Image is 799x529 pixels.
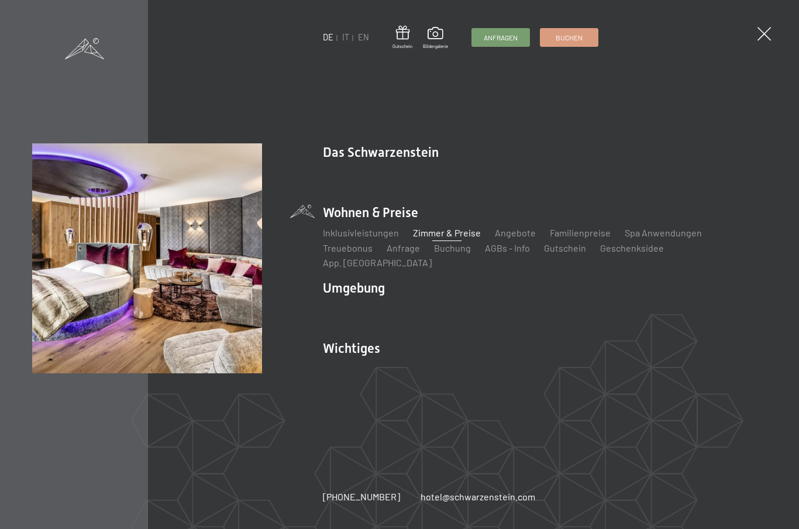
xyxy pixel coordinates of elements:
[495,227,536,238] a: Angebote
[323,490,400,503] a: [PHONE_NUMBER]
[323,491,400,502] span: [PHONE_NUMBER]
[413,227,481,238] a: Zimmer & Preise
[485,242,530,253] a: AGBs - Info
[323,227,399,238] a: Inklusivleistungen
[550,227,611,238] a: Familienpreise
[392,43,412,50] span: Gutschein
[434,242,471,253] a: Buchung
[544,242,586,253] a: Gutschein
[540,29,598,46] a: Buchen
[323,257,432,268] a: App. [GEOGRAPHIC_DATA]
[342,32,349,42] a: IT
[358,32,369,42] a: EN
[556,33,583,43] span: Buchen
[625,227,702,238] a: Spa Anwendungen
[323,32,333,42] a: DE
[423,43,448,50] span: Bildergalerie
[600,242,664,253] a: Geschenksidee
[472,29,529,46] a: Anfragen
[484,33,518,43] span: Anfragen
[423,27,448,49] a: Bildergalerie
[323,242,373,253] a: Treuebonus
[392,26,412,50] a: Gutschein
[421,490,535,503] a: hotel@schwarzenstein.com
[387,242,420,253] a: Anfrage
